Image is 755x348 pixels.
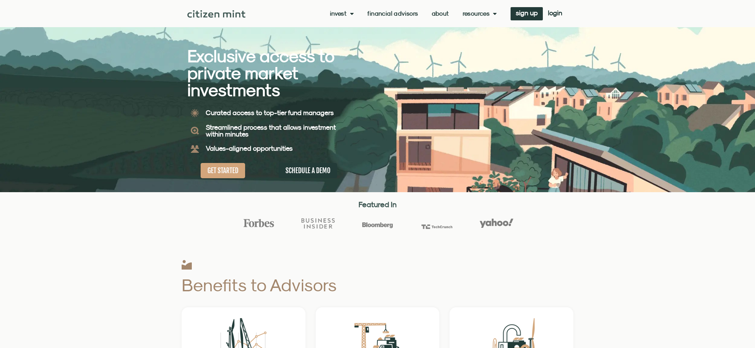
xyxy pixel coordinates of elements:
span: login [548,11,562,15]
a: Resources [463,10,497,17]
h2: Exclusive access to private market investments [187,48,354,98]
a: SCHEDULE A DEMO [279,163,337,178]
b: Values-aligned opportunities [206,144,293,152]
nav: Menu [330,10,497,17]
strong: Featured In [358,200,397,209]
a: About [432,10,449,17]
b: Curated access to top-tier fund managers [206,109,334,116]
a: Financial Advisors [367,10,418,17]
span: SCHEDULE A DEMO [286,166,330,175]
img: Forbes Logo [242,219,275,227]
span: GET STARTED [207,166,238,175]
h2: Benefits to Advisors [182,276,438,294]
a: Invest [330,10,354,17]
a: GET STARTED [201,163,245,178]
a: sign up [511,7,543,20]
b: Streamlined process that allows investment within minutes [206,123,336,138]
img: Citizen Mint [187,10,245,18]
a: login [543,7,567,20]
span: sign up [516,11,538,15]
